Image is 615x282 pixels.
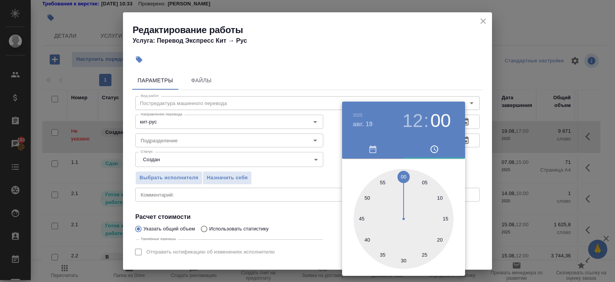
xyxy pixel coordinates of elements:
button: 00 [430,110,451,132]
button: 12 [402,110,423,132]
h3: : [424,110,429,132]
button: 2025 [353,113,362,117]
button: авг. 19 [353,120,372,129]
